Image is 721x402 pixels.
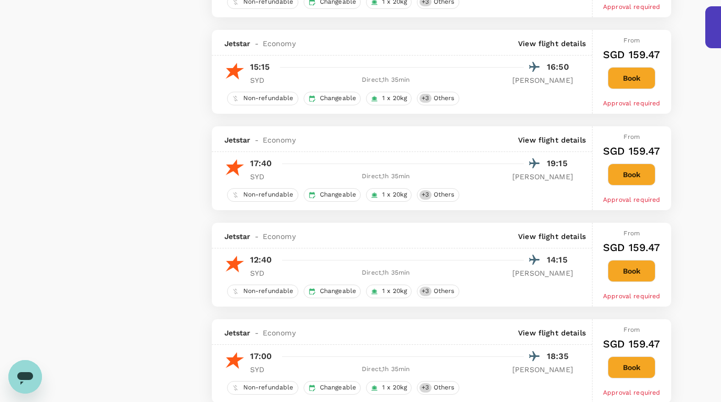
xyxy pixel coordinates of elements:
span: Economy [263,38,296,49]
h6: SGD 159.47 [603,143,661,159]
p: View flight details [518,231,586,242]
div: 1 x 20kg [366,188,412,202]
span: - [251,231,263,242]
p: 15:15 [250,61,270,73]
p: [PERSON_NAME] [512,171,573,182]
div: Direct , 1h 35min [283,75,489,85]
div: Changeable [304,285,361,298]
button: Book [608,260,655,282]
p: [PERSON_NAME] [512,75,573,85]
p: 19:15 [547,157,573,170]
span: + 3 [419,287,431,296]
div: Non-refundable [227,381,298,395]
img: JQ [224,254,245,275]
button: Book [608,164,655,186]
span: Others [429,287,459,296]
span: Changeable [316,190,361,199]
span: 1 x 20kg [378,287,411,296]
p: 17:40 [250,157,272,170]
div: 1 x 20kg [366,285,412,298]
p: View flight details [518,135,586,145]
span: Jetstar [224,38,251,49]
h6: SGD 159.47 [603,239,661,256]
p: View flight details [518,38,586,49]
span: Non-refundable [239,383,298,392]
span: - [251,135,263,145]
div: 1 x 20kg [366,92,412,105]
span: 1 x 20kg [378,190,411,199]
span: Economy [263,328,296,338]
span: From [623,133,640,140]
span: Jetstar [224,328,251,338]
button: Book [608,67,655,89]
span: Changeable [316,383,361,392]
span: + 3 [419,190,431,199]
span: Approval required [603,292,661,300]
p: View flight details [518,328,586,338]
span: Economy [263,135,296,145]
button: Book [608,356,655,378]
span: 1 x 20kg [378,383,411,392]
div: +3Others [417,92,459,105]
p: [PERSON_NAME] [512,364,573,375]
span: Approval required [603,196,661,203]
span: Others [429,383,459,392]
div: +3Others [417,285,459,298]
span: Approval required [603,3,661,10]
span: Approval required [603,389,661,396]
p: 16:50 [547,61,573,73]
span: From [623,326,640,333]
div: Direct , 1h 35min [283,268,489,278]
span: Approval required [603,100,661,107]
p: SYD [250,75,276,85]
span: From [623,37,640,44]
img: JQ [224,350,245,371]
div: Non-refundable [227,92,298,105]
span: Changeable [316,94,361,103]
span: Non-refundable [239,287,298,296]
p: 17:00 [250,350,272,363]
p: 12:40 [250,254,272,266]
div: Non-refundable [227,188,298,202]
p: 18:35 [547,350,573,363]
p: SYD [250,364,276,375]
div: 1 x 20kg [366,381,412,395]
span: Others [429,190,459,199]
div: Direct , 1h 35min [283,171,489,182]
span: Non-refundable [239,190,298,199]
div: Changeable [304,92,361,105]
div: Changeable [304,381,361,395]
span: Jetstar [224,231,251,242]
span: 1 x 20kg [378,94,411,103]
p: SYD [250,268,276,278]
div: Non-refundable [227,285,298,298]
p: SYD [250,171,276,182]
div: +3Others [417,381,459,395]
img: JQ [224,157,245,178]
div: Changeable [304,188,361,202]
img: JQ [224,61,245,82]
span: - [251,38,263,49]
p: 14:15 [547,254,573,266]
span: Changeable [316,287,361,296]
span: + 3 [419,94,431,103]
span: - [251,328,263,338]
div: Direct , 1h 35min [283,364,489,375]
span: Economy [263,231,296,242]
span: Non-refundable [239,94,298,103]
iframe: Button to launch messaging window [8,360,42,394]
h6: SGD 159.47 [603,335,661,352]
span: Others [429,94,459,103]
p: [PERSON_NAME] [512,268,573,278]
span: Jetstar [224,135,251,145]
span: + 3 [419,383,431,392]
div: +3Others [417,188,459,202]
h6: SGD 159.47 [603,46,661,63]
span: From [623,230,640,237]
